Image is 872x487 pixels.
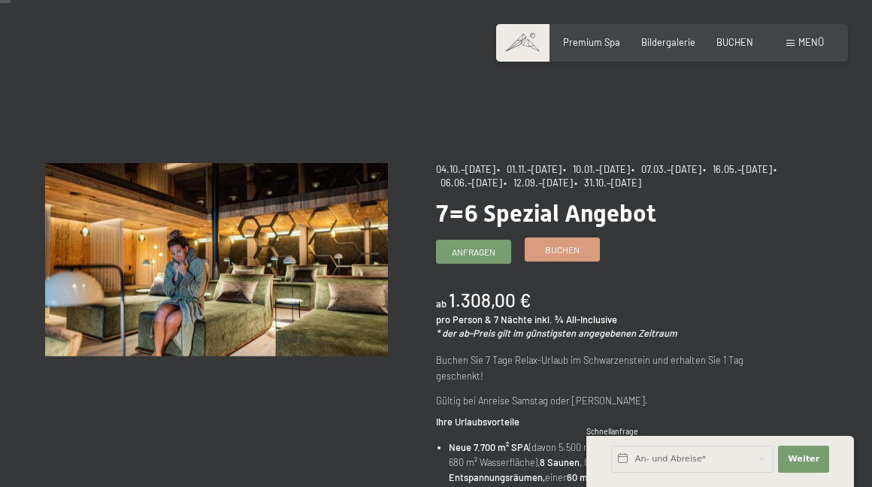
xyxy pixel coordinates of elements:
[436,298,447,310] span: ab
[45,163,388,356] img: 7=6 Spezial Angebot
[778,446,829,473] button: Weiter
[534,313,617,325] span: inkl. ¾ All-Inclusive
[436,199,656,228] span: 7=6 Spezial Angebot
[703,163,772,175] span: • 16.05.–[DATE]
[798,36,824,48] span: Menü
[494,313,532,325] span: 7 Nächte
[436,163,495,175] span: 04.10.–[DATE]
[436,313,492,325] span: pro Person &
[452,246,495,259] span: Anfragen
[716,36,753,48] a: BUCHEN
[641,36,695,48] a: Bildergalerie
[436,352,779,383] p: Buchen Sie 7 Tage Relax-Urlaub im Schwarzenstein und erhalten Sie 1 Tag geschenkt!
[574,177,641,189] span: • 31.10.–[DATE]
[567,471,654,483] strong: 60 m Wasserrutsche
[436,416,519,428] strong: Ihre Urlaubsvorteile
[436,393,779,408] p: Gültig bei Anreise Samstag oder [PERSON_NAME].
[788,453,819,465] span: Weiter
[436,327,677,339] em: * der ab-Preis gilt im günstigsten angegebenen Zeitraum
[436,163,777,189] span: • 06.06.–[DATE]
[449,289,531,311] b: 1.308,00 €
[525,238,599,261] a: Buchen
[497,163,562,175] span: • 01.11.–[DATE]
[540,456,580,468] strong: 8 Saunen
[631,163,701,175] span: • 07.03.–[DATE]
[437,240,510,263] a: Anfragen
[545,243,580,256] span: Buchen
[563,163,630,175] span: • 10.01.–[DATE]
[586,427,638,436] span: Schnellanfrage
[504,177,573,189] span: • 12.09.–[DATE]
[449,441,529,453] strong: Neue 7.700 m² SPA
[563,36,620,48] a: Premium Spa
